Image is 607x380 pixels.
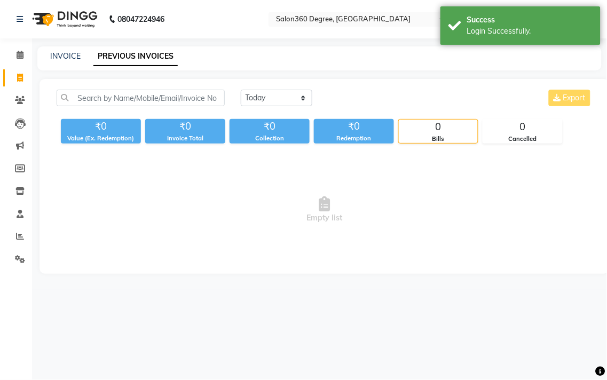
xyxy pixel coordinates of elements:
div: Cancelled [483,134,562,144]
div: Redemption [314,134,394,143]
div: ₹0 [230,119,310,134]
div: Bills [399,134,478,144]
div: Success [467,14,593,26]
a: PREVIOUS INVOICES [93,47,178,66]
div: Collection [230,134,310,143]
div: Value (Ex. Redemption) [61,134,141,143]
div: Login Successfully. [467,26,593,37]
div: 0 [399,120,478,134]
b: 08047224946 [117,4,164,34]
img: logo [27,4,100,34]
a: INVOICE [50,51,81,61]
div: ₹0 [61,119,141,134]
div: ₹0 [314,119,394,134]
span: Empty list [57,156,593,263]
div: Invoice Total [145,134,225,143]
div: ₹0 [145,119,225,134]
input: Search by Name/Mobile/Email/Invoice No [57,90,225,106]
div: 0 [483,120,562,134]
